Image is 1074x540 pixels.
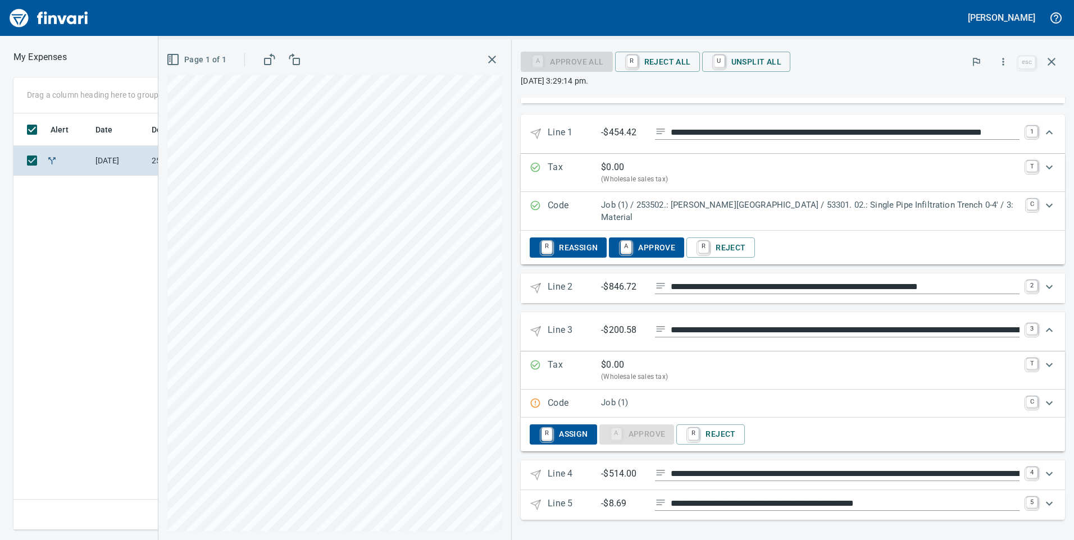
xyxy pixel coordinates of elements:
[541,428,552,440] a: R
[695,238,745,257] span: Reject
[601,497,646,511] p: -$8.69
[548,199,601,224] p: Code
[147,146,248,176] td: 252004
[521,490,1065,520] div: Expand
[601,323,646,337] p: -$200.58
[1026,161,1037,172] a: T
[702,52,790,72] button: UUnsplit All
[1026,323,1037,335] a: 3
[968,12,1035,24] h5: [PERSON_NAME]
[599,428,675,438] div: Job required
[530,237,607,258] button: RReassign
[676,424,744,445] button: RReject
[601,358,624,372] p: $ 0.00
[686,237,754,258] button: RReject
[521,56,612,66] div: Job required
[521,154,1065,192] div: Expand
[1016,48,1065,75] span: Close invoice
[601,280,646,294] p: -$846.72
[521,115,1065,153] div: Expand
[601,161,624,174] p: $ 0.00
[1026,126,1037,137] a: 1
[624,52,691,71] span: Reject All
[548,161,601,185] p: Tax
[1026,396,1037,408] a: C
[548,280,601,296] p: Line 2
[530,424,597,445] button: RAssign
[521,390,1065,418] div: Expand
[609,237,684,258] button: AApprove
[95,123,113,136] span: Date
[627,55,638,67] a: R
[521,273,1065,303] div: Expand
[685,425,735,444] span: Reject
[711,52,781,71] span: Unsplit All
[965,9,1038,26] button: [PERSON_NAME]
[169,53,226,67] span: Page 1 of 1
[95,123,128,136] span: Date
[1026,497,1037,508] a: 5
[548,497,601,513] p: Line 5
[601,467,646,481] p: -$514.00
[521,460,1065,490] div: Expand
[1026,280,1037,291] a: 2
[539,238,598,257] span: Reassign
[548,358,601,383] p: Tax
[615,52,700,72] button: RReject All
[51,123,69,136] span: Alert
[1018,56,1035,68] a: esc
[13,51,67,64] nav: breadcrumb
[991,49,1016,74] button: More
[601,396,1020,409] p: Job (1)
[539,425,588,444] span: Assign
[541,241,552,253] a: R
[152,123,194,136] span: Description
[601,199,1020,224] p: Job (1) / 253502.: [PERSON_NAME][GEOGRAPHIC_DATA] / 53301. 02.: Single Pipe Infiltration Trench 0...
[521,75,1065,86] p: [DATE] 3:29:14 pm.
[548,396,601,411] p: Code
[1026,467,1037,478] a: 4
[164,49,231,70] button: Page 1 of 1
[521,312,1065,351] div: Expand
[688,428,699,440] a: R
[1027,199,1037,210] a: C
[698,241,709,253] a: R
[618,238,675,257] span: Approve
[521,192,1065,231] div: Expand
[152,123,208,136] span: Description
[548,467,601,483] p: Line 4
[548,323,601,340] p: Line 3
[51,123,83,136] span: Alert
[964,49,989,74] button: Flag
[601,372,1020,383] p: (Wholesale sales tax)
[548,126,601,142] p: Line 1
[7,4,91,31] img: Finvari
[46,157,58,164] span: Split transaction
[1026,358,1037,369] a: T
[621,241,631,253] a: A
[521,418,1065,451] div: Expand
[521,351,1065,390] div: Expand
[521,231,1065,264] div: Expand
[601,174,1020,185] p: (Wholesale sales tax)
[601,126,646,140] p: -$454.42
[13,51,67,64] p: My Expenses
[714,55,725,67] a: U
[91,146,147,176] td: [DATE]
[27,89,192,100] p: Drag a column heading here to group the table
